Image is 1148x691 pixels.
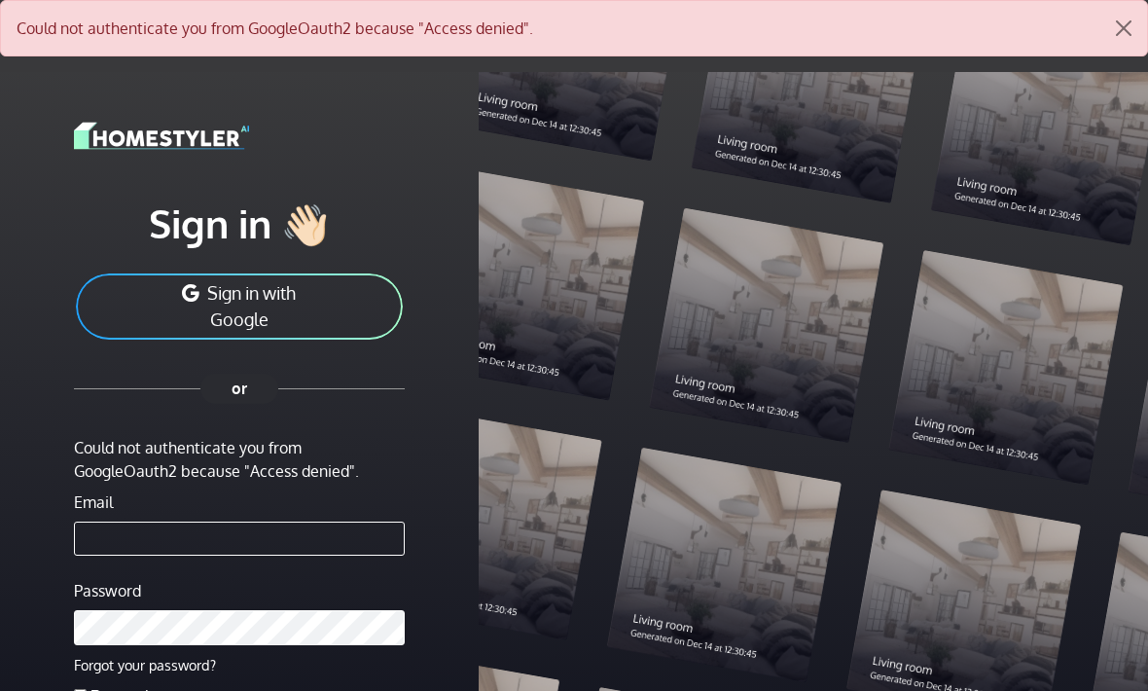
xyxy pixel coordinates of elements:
[1100,1,1147,55] button: Close
[74,272,405,342] button: Sign in with Google
[74,491,113,514] label: Email
[74,436,405,483] div: Could not authenticate you from GoogleOauth2 because "Access denied".
[74,119,249,153] img: logo-3de290ba35641baa71223ecac5eacb59cb85b4c7fdf211dc9aaecaaee71ea2f8.svg
[74,579,141,602] label: Password
[74,200,405,248] h1: Sign in 👋🏻
[74,656,216,673] a: Forgot your password?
